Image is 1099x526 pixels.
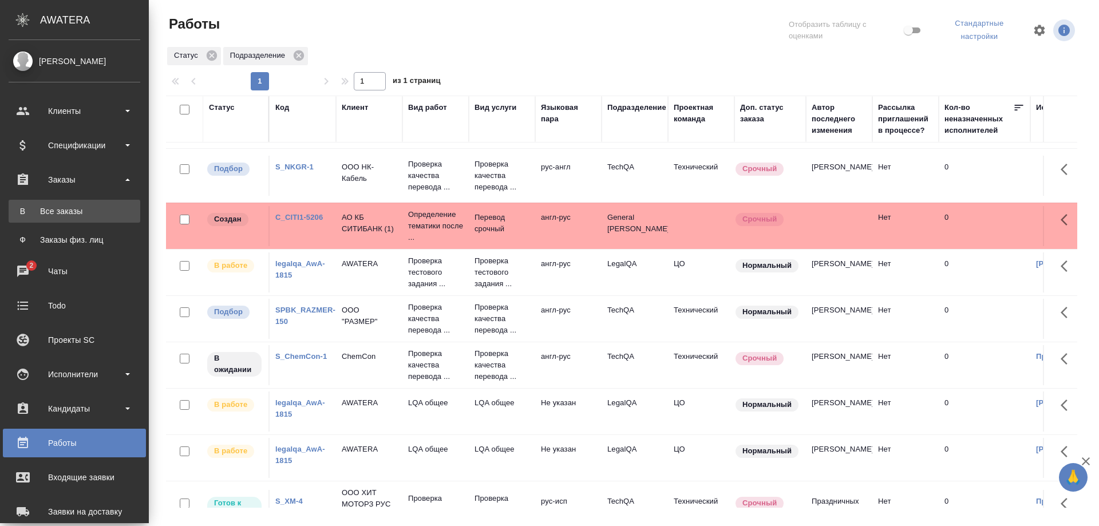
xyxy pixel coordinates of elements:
[3,326,146,354] a: Проекты SC
[535,252,602,292] td: англ-рус
[14,234,135,246] div: Заказы физ. лиц
[1054,391,1081,419] button: Здесь прячутся важные кнопки
[408,209,463,243] p: Определение тематики после ...
[408,397,463,409] p: LQA общее
[742,213,777,225] p: Срочный
[602,438,668,478] td: LegalQA
[342,397,397,409] p: AWATERA
[206,212,263,227] div: Заказ еще не согласован с клиентом, искать исполнителей рано
[9,137,140,154] div: Спецификации
[535,299,602,339] td: англ-рус
[742,399,792,410] p: Нормальный
[214,163,243,175] p: Подбор
[408,255,463,290] p: Проверка тестового задания ...
[668,345,734,385] td: Технический
[602,206,668,246] td: General [PERSON_NAME]
[475,255,529,290] p: Проверка тестового задания ...
[872,206,939,246] td: Нет
[9,297,140,314] div: Todo
[3,291,146,320] a: Todo
[668,156,734,196] td: Технический
[275,445,325,465] a: legalqa_AwA-1815
[9,228,140,251] a: ФЗаказы физ. лиц
[933,15,1026,46] div: split button
[206,444,263,459] div: Исполнитель выполняет работу
[1054,438,1081,465] button: Здесь прячутся важные кнопки
[607,102,666,113] div: Подразделение
[206,496,263,523] div: Исполнитель может приступить к работе
[602,299,668,339] td: TechQA
[9,400,140,417] div: Кандидаты
[872,438,939,478] td: Нет
[1054,206,1081,234] button: Здесь прячутся важные кнопки
[674,102,729,125] div: Проектная команда
[535,438,602,478] td: Не указан
[1053,19,1077,41] span: Посмотреть информацию
[1054,252,1081,280] button: Здесь прячутся важные кнопки
[275,398,325,418] a: legalqa_AwA-1815
[275,306,335,326] a: SPBK_RAZMER-150
[9,331,140,349] div: Проекты SC
[872,299,939,339] td: Нет
[475,212,529,235] p: Перевод срочный
[214,306,243,318] p: Подбор
[742,163,777,175] p: Срочный
[342,258,397,270] p: AWATERA
[939,156,1030,196] td: 0
[475,102,517,113] div: Вид услуги
[166,15,220,33] span: Работы
[740,102,800,125] div: Доп. статус заказа
[668,438,734,478] td: ЦО
[9,366,140,383] div: Исполнители
[535,206,602,246] td: англ-рус
[602,345,668,385] td: TechQA
[806,252,872,292] td: [PERSON_NAME]
[342,444,397,455] p: AWATERA
[475,302,529,336] p: Проверка качества перевода ...
[209,102,235,113] div: Статус
[214,353,255,375] p: В ожидании
[1036,102,1086,113] div: Исполнитель
[872,345,939,385] td: Нет
[408,302,463,336] p: Проверка качества перевода ...
[214,445,247,457] p: В работе
[167,47,221,65] div: Статус
[206,258,263,274] div: Исполнитель выполняет работу
[342,161,397,184] p: ООО НК-Кабель
[878,102,933,136] div: Рассылка приглашений в процессе?
[393,74,441,90] span: из 1 страниц
[939,252,1030,292] td: 0
[742,353,777,364] p: Срочный
[275,497,303,505] a: S_XM-4
[475,159,529,193] p: Проверка качества перевода ...
[806,345,872,385] td: [PERSON_NAME]
[1054,345,1081,373] button: Здесь прячутся важные кнопки
[3,497,146,526] a: Заявки на доставку
[408,348,463,382] p: Проверка качества перевода ...
[742,497,777,509] p: Срочный
[9,55,140,68] div: [PERSON_NAME]
[9,469,140,486] div: Входящие заявки
[214,260,247,271] p: В работе
[806,156,872,196] td: [PERSON_NAME]
[230,50,289,61] p: Подразделение
[668,299,734,339] td: Технический
[9,263,140,280] div: Чаты
[408,102,447,113] div: Вид работ
[939,438,1030,478] td: 0
[275,163,314,171] a: S_NKGR-1
[812,102,867,136] div: Автор последнего изменения
[342,304,397,327] p: ООО "РАЗМЕР"
[342,102,368,113] div: Клиент
[602,391,668,432] td: LegalQA
[1059,463,1088,492] button: 🙏
[1054,156,1081,183] button: Здесь прячутся важные кнопки
[275,213,323,222] a: C_CITI1-5206
[806,299,872,339] td: [PERSON_NAME]
[475,444,529,455] p: LQA общее
[939,206,1030,246] td: 0
[939,345,1030,385] td: 0
[214,497,255,520] p: Готов к работе
[602,252,668,292] td: LegalQA
[22,260,40,271] span: 2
